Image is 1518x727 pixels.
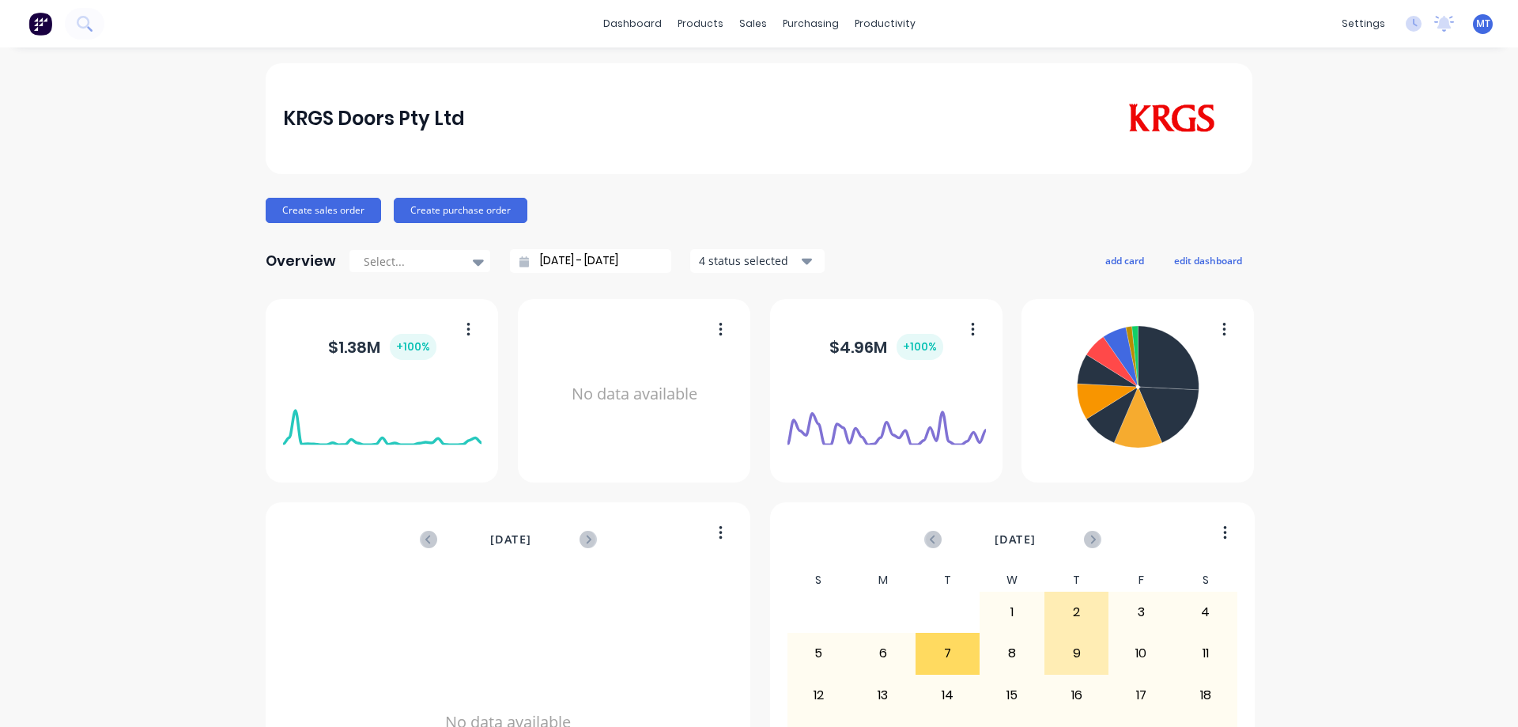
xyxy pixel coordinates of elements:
div: 15 [980,676,1044,715]
div: 13 [852,676,915,715]
button: add card [1095,250,1154,271]
div: $ 1.38M [328,334,436,360]
div: purchasing [775,12,847,36]
div: products [670,12,731,36]
div: settings [1334,12,1393,36]
div: 14 [916,676,980,715]
div: 12 [787,676,851,715]
div: 1 [980,593,1044,632]
div: + 100 % [390,334,436,360]
span: [DATE] [995,531,1036,548]
img: KRGS Doors Pty Ltd [1124,104,1218,134]
div: KRGS Doors Pty Ltd [283,103,465,134]
a: dashboard [595,12,670,36]
button: 4 status selected [690,249,825,273]
div: 16 [1045,676,1108,715]
div: + 100 % [897,334,943,360]
div: $ 4.96M [829,334,943,360]
button: Create sales order [266,198,381,223]
div: 7 [916,634,980,673]
div: 4 status selected [699,252,799,269]
div: 17 [1109,676,1172,715]
div: 11 [1174,634,1237,673]
div: T [1044,569,1109,592]
div: 3 [1109,593,1172,632]
div: W [980,569,1044,592]
div: S [1173,569,1238,592]
div: No data available [535,320,734,469]
span: MT [1476,17,1490,31]
span: [DATE] [490,531,531,548]
div: 2 [1045,593,1108,632]
button: Create purchase order [394,198,527,223]
div: 6 [852,634,915,673]
div: 18 [1174,676,1237,715]
button: edit dashboard [1164,250,1252,271]
div: Overview [266,245,336,277]
div: T [916,569,980,592]
div: 10 [1109,634,1172,673]
img: Factory [28,12,52,36]
div: F [1108,569,1173,592]
div: 9 [1045,634,1108,673]
div: M [851,569,916,592]
div: S [787,569,852,592]
div: 4 [1174,593,1237,632]
div: sales [731,12,775,36]
div: productivity [847,12,923,36]
div: 5 [787,634,851,673]
div: 8 [980,634,1044,673]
